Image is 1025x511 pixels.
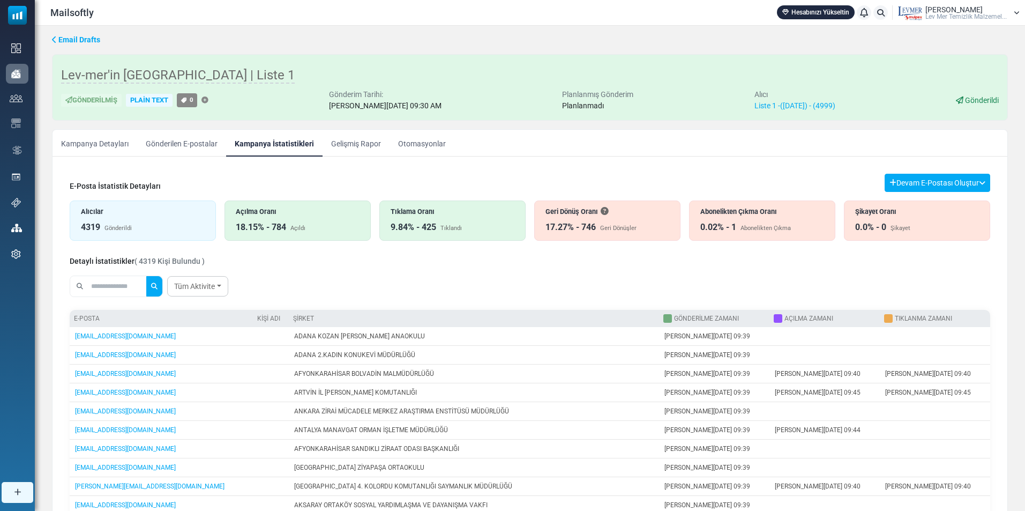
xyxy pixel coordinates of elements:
div: 0.0% - 0 [855,221,886,234]
img: mailsoftly_icon_blue_white.svg [8,6,27,25]
span: Lev-mer'in [GEOGRAPHIC_DATA] | Liste 1 [61,68,295,84]
a: Gönderilme Zamanı [674,315,739,322]
a: Kampanya Detayları [53,130,137,157]
div: Tıklama Oranı [391,206,514,217]
div: Gönderim Tarihi: [329,89,442,100]
a: Liste 1 -([DATE]) - (4999) [754,101,835,110]
td: ADANA KOZAN [PERSON_NAME] ANAOKULU [289,327,659,346]
td: [PERSON_NAME][DATE] 09:39 [659,477,769,496]
td: [PERSON_NAME][DATE] 09:40 [769,477,880,496]
div: Gönderildi [104,224,132,233]
a: Gelişmiş Rapor [323,130,390,157]
img: support-icon.svg [11,198,21,208]
div: Alıcı [754,89,835,100]
img: contacts-icon.svg [10,94,23,102]
a: [EMAIL_ADDRESS][DOMAIN_NAME] [75,370,176,377]
div: Abonelikten Çıkma Oranı [700,206,824,217]
div: [PERSON_NAME][DATE] 09:30 AM [329,100,442,112]
div: 4319 [81,221,100,234]
td: [PERSON_NAME][DATE] 09:39 [659,402,769,421]
a: Tıklanma Zamanı [895,315,952,322]
td: [PERSON_NAME][DATE] 09:39 [659,327,769,346]
td: AFYONKARAHİSAR SANDIKLI ZİRAAT ODASI BAŞKANLIĞI [289,440,659,458]
div: Gönderilmiş [61,94,122,107]
div: Açılma Oranı [236,206,360,217]
div: Geri Dönüşler [600,224,637,233]
a: Email Drafts [52,34,100,46]
td: ANKARA ZİRAİ MÜCADELE MERKEZ ARAŞTIRMA ENSTİTÜSÜ MÜDÜRLÜĞÜ [289,402,659,421]
a: [EMAIL_ADDRESS][DOMAIN_NAME] [75,445,176,453]
div: Abonelikten Çıkma [740,224,791,233]
a: [EMAIL_ADDRESS][DOMAIN_NAME] [75,426,176,434]
img: workflow.svg [11,144,23,157]
div: Tıklandı [440,224,462,233]
a: Otomasyonlar [390,130,454,157]
td: [GEOGRAPHIC_DATA] 4. KOLORDU KOMUTANLIĞI SAYMANLIK MÜDÜRLÜĞÜ [289,477,659,496]
span: Mailsoftly [50,5,94,20]
td: [PERSON_NAME][DATE] 09:39 [659,458,769,477]
td: [PERSON_NAME][DATE] 09:39 [659,421,769,440]
img: landing_pages.svg [11,172,21,182]
td: [PERSON_NAME][DATE] 09:39 [659,365,769,383]
td: ADANA 2.KADIN KONUKEVİ MÜDÜRLÜĞÜ [289,346,659,365]
div: Planlanmış Gönderim [562,89,633,100]
span: translation missing: tr.ms_sidebar.email_drafts [58,35,100,44]
div: 0.02% - 1 [700,221,736,234]
td: [PERSON_NAME][DATE] 09:45 [769,383,880,402]
span: Planlanmadı [562,101,604,110]
td: [GEOGRAPHIC_DATA] ZİYAPAŞA ORTAOKULU [289,458,659,477]
div: Geri Dönüş Oranı [545,206,669,217]
td: ARTVİN İL [PERSON_NAME] KOMUTANLIĞI [289,383,659,402]
span: Gönderildi [965,96,999,105]
span: [PERSON_NAME] [925,6,983,13]
a: Tüm Aktivite [167,276,228,297]
div: E-Posta İstatistik Detayları [70,181,161,192]
a: Şirket [293,315,314,322]
a: Gönderilen E-postalar [137,130,226,157]
span: Lev Mer Temi̇zli̇k Malzemel... [925,13,1007,20]
a: [EMAIL_ADDRESS][DOMAIN_NAME] [75,351,176,359]
a: 0 [177,93,197,107]
div: 17.27% - 746 [545,221,596,234]
a: Açılma Zamanı [784,315,833,322]
img: settings-icon.svg [11,249,21,259]
div: 9.84% - 425 [391,221,436,234]
td: [PERSON_NAME][DATE] 09:39 [659,383,769,402]
span: 0 [190,96,193,103]
span: ( 4319 Kişi Bulundu ) [134,257,205,265]
a: Kampanya İstatistikleri [226,130,323,157]
a: [EMAIL_ADDRESS][DOMAIN_NAME] [75,464,176,471]
div: Şikayet Oranı [855,206,979,217]
div: 18.15% - 784 [236,221,286,234]
td: [PERSON_NAME][DATE] 09:39 [659,346,769,365]
a: User Logo [PERSON_NAME] Lev Mer Temi̇zli̇k Malzemel... [896,5,1020,21]
td: [PERSON_NAME][DATE] 09:40 [880,365,990,383]
a: [PERSON_NAME][EMAIL_ADDRESS][DOMAIN_NAME] [75,483,225,490]
td: ANTALYA MANAVGAT ORMAN İŞLETME MÜDÜRLÜĞÜ [289,421,659,440]
a: Kişi Adı [257,315,280,322]
div: Plain Text [126,94,173,107]
a: [EMAIL_ADDRESS][DOMAIN_NAME] [75,408,176,415]
a: [EMAIL_ADDRESS][DOMAIN_NAME] [75,332,176,340]
td: [PERSON_NAME][DATE] 09:45 [880,383,990,402]
a: Etiket Ekle [201,97,208,104]
a: Hesabınızı Yükseltin [777,5,855,19]
a: E-posta [74,315,100,322]
button: Devam E-Postası Oluştur [885,174,990,192]
td: [PERSON_NAME][DATE] 09:40 [880,477,990,496]
td: [PERSON_NAME][DATE] 09:39 [659,440,769,458]
img: dashboard-icon.svg [11,43,21,53]
div: Detaylı İstatistikler [70,256,205,267]
div: Açıldı [290,224,305,233]
img: User Logo [896,5,923,21]
a: [EMAIL_ADDRESS][DOMAIN_NAME] [75,389,176,396]
img: email-templates-icon.svg [11,119,21,128]
i: Bir e-posta alıcısına ulaşamadığında geri döner. Bu, dolu bir gelen kutusu nedeniyle geçici olara... [601,208,608,215]
img: campaigns-icon-active.png [11,69,21,78]
a: [EMAIL_ADDRESS][DOMAIN_NAME] [75,501,176,509]
td: AFYONKARAHİSAR BOLVADİN MALMÜDÜRLÜĞÜ [289,365,659,383]
div: Şikayet [891,224,910,233]
td: [PERSON_NAME][DATE] 09:44 [769,421,880,440]
div: Alıcılar [81,206,205,217]
td: [PERSON_NAME][DATE] 09:40 [769,365,880,383]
